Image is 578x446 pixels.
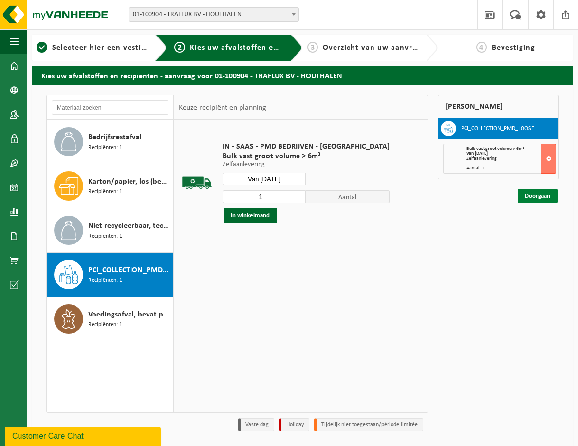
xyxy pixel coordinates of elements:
[466,146,524,151] span: Bulk vast groot volume > 6m³
[88,131,142,143] span: Bedrijfsrestafval
[37,42,47,53] span: 1
[461,121,534,136] h3: PCI_COLLECTION_PMD_LOOSE
[88,220,170,232] span: Niet recycleerbaar, technisch niet verbrandbaar afval (brandbaar)
[190,44,324,52] span: Kies uw afvalstoffen en recipiënten
[223,161,390,168] p: Zelfaanlevering
[323,44,426,52] span: Overzicht van uw aanvraag
[88,232,122,241] span: Recipiënten: 1
[47,208,173,253] button: Niet recycleerbaar, technisch niet verbrandbaar afval (brandbaar) Recipiënten: 1
[47,120,173,164] button: Bedrijfsrestafval Recipiënten: 1
[518,189,558,203] a: Doorgaan
[307,42,318,53] span: 3
[279,418,309,431] li: Holiday
[88,320,122,330] span: Recipiënten: 1
[224,208,277,223] button: In winkelmand
[438,95,559,118] div: [PERSON_NAME]
[466,151,488,156] strong: Van [DATE]
[174,42,185,53] span: 2
[129,7,299,22] span: 01-100904 - TRAFLUX BV - HOUTHALEN
[52,44,157,52] span: Selecteer hier een vestiging
[47,253,173,297] button: PCI_COLLECTION_PMD_LOOSE Recipiënten: 1
[492,44,535,52] span: Bevestiging
[238,418,274,431] li: Vaste dag
[223,173,306,185] input: Selecteer datum
[306,190,390,203] span: Aantal
[88,143,122,152] span: Recipiënten: 1
[88,187,122,197] span: Recipiënten: 1
[88,176,170,187] span: Karton/papier, los (bedrijven)
[37,42,148,54] a: 1Selecteer hier een vestiging
[466,166,556,171] div: Aantal: 1
[47,297,173,341] button: Voedingsafval, bevat producten van dierlijke oorsprong, gemengde verpakking (exclusief glas), cat...
[129,8,298,21] span: 01-100904 - TRAFLUX BV - HOUTHALEN
[174,95,271,120] div: Keuze recipiënt en planning
[52,100,168,115] input: Materiaal zoeken
[88,309,170,320] span: Voedingsafval, bevat producten van dierlijke oorsprong, gemengde verpakking (exclusief glas), cat...
[47,164,173,208] button: Karton/papier, los (bedrijven) Recipiënten: 1
[314,418,423,431] li: Tijdelijk niet toegestaan/période limitée
[88,276,122,285] span: Recipiënten: 1
[476,42,487,53] span: 4
[223,151,390,161] span: Bulk vast groot volume > 6m³
[466,156,556,161] div: Zelfaanlevering
[5,425,163,446] iframe: chat widget
[32,66,573,85] h2: Kies uw afvalstoffen en recipiënten - aanvraag voor 01-100904 - TRAFLUX BV - HOUTHALEN
[88,264,170,276] span: PCI_COLLECTION_PMD_LOOSE
[223,142,390,151] span: IN - SAAS - PMD BEDRIJVEN - [GEOGRAPHIC_DATA]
